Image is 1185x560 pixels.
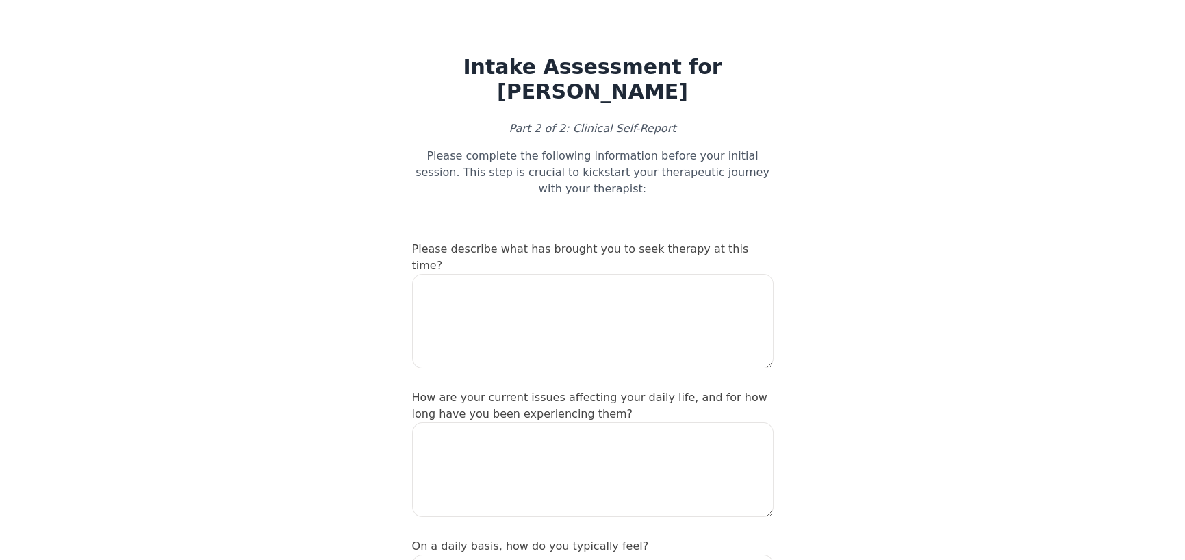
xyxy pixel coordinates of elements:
p: Please complete the following information before your initial session. This step is crucial to ki... [412,148,774,197]
label: Please describe what has brought you to seek therapy at this time? [412,242,749,272]
p: Part 2 of 2: Clinical Self-Report [412,120,774,137]
label: How are your current issues affecting your daily life, and for how long have you been experiencin... [412,391,767,420]
h1: Intake Assessment for [PERSON_NAME] [412,55,774,104]
label: On a daily basis, how do you typically feel? [412,539,649,552]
